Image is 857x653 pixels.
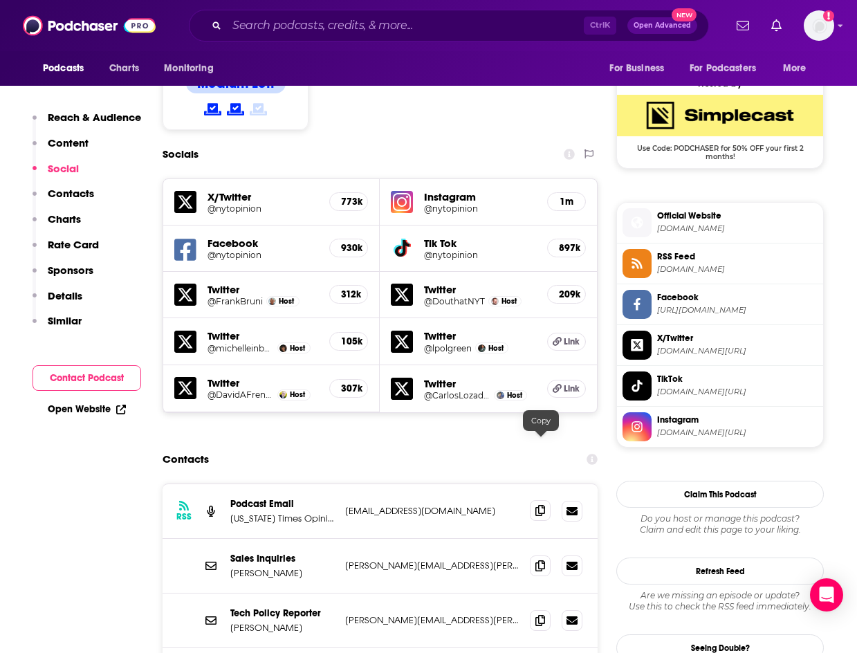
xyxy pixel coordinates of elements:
span: X/Twitter [657,332,818,344]
p: Similar [48,314,82,327]
h5: Twitter [424,377,535,390]
p: Sales Inquiries [230,553,334,564]
h5: Twitter [208,329,318,342]
h5: 209k [559,288,574,300]
a: @nytopinion [424,250,535,260]
input: Search podcasts, credits, & more... [227,15,584,37]
p: [PERSON_NAME] [230,567,334,579]
button: Rate Card [33,238,99,264]
span: Host [488,344,504,353]
h5: Twitter [208,376,318,389]
button: Contact Podcast [33,365,141,391]
h5: @nytopinion [208,250,318,260]
span: Open Advanced [634,22,691,29]
button: Show profile menu [804,10,834,41]
h5: @FrankBruni [208,296,263,306]
button: open menu [154,55,231,82]
a: Facebook[URL][DOMAIN_NAME] [623,290,818,319]
a: X/Twitter[DOMAIN_NAME][URL] [623,331,818,360]
a: @nytopinion [424,203,535,214]
span: New [672,8,697,21]
button: open menu [681,55,776,82]
h5: 930k [341,242,356,254]
h5: Instagram [424,190,535,203]
span: Host [290,344,305,353]
h2: Socials [163,141,199,167]
span: Host [279,297,294,306]
button: Contacts [33,187,94,212]
button: Content [33,136,89,162]
p: Charts [48,212,81,226]
button: open menu [773,55,824,82]
p: Rate Card [48,238,99,251]
h2: Contacts [163,446,209,472]
p: Podcast Email [230,498,334,510]
span: Charts [109,59,139,78]
h5: 105k [341,335,356,347]
span: Logged in as GregKubie [804,10,834,41]
p: Contacts [48,187,94,200]
span: More [783,59,807,78]
span: https://www.facebook.com/nytopinion [657,305,818,315]
span: Ctrl K [584,17,616,35]
p: [EMAIL_ADDRESS][DOMAIN_NAME] [345,505,519,517]
h5: 312k [341,288,356,300]
span: tiktok.com/@nytopinion [657,387,818,397]
a: Official Website[DOMAIN_NAME] [623,208,818,237]
a: @nytopinion [208,203,318,214]
img: Michelle Goldberg [279,344,287,352]
a: Charts [100,55,147,82]
img: Carlos Lozada [497,392,504,399]
button: Claim This Podcast [616,481,824,508]
div: Copy [523,410,559,431]
a: TikTok[DOMAIN_NAME][URL] [623,371,818,401]
h5: 897k [559,242,574,254]
span: For Podcasters [690,59,756,78]
p: [PERSON_NAME][EMAIL_ADDRESS][PERSON_NAME][DOMAIN_NAME] [345,614,519,626]
p: [PERSON_NAME] [230,622,334,634]
img: SimpleCast Deal: Use Code: PODCHASER for 50% OFF your first 2 months! [617,95,823,136]
span: RSS Feed [657,250,818,263]
h5: 773k [341,196,356,208]
span: Podcasts [43,59,84,78]
a: Instagram[DOMAIN_NAME][URL] [623,412,818,441]
div: Claim and edit this page to your liking. [616,513,824,535]
span: feeds.simplecast.com [657,264,818,275]
img: Lydia Polgreen [478,344,486,352]
span: twitter.com/nytopinion [657,346,818,356]
p: Tech Policy Reporter [230,607,334,619]
img: User Profile [804,10,834,41]
h5: Twitter [424,329,535,342]
button: Social [33,162,79,187]
span: Do you host or manage this podcast? [616,513,824,524]
h3: RSS [176,511,192,522]
svg: Add a profile image [823,10,834,21]
div: Search podcasts, credits, & more... [189,10,709,42]
img: David French [279,391,287,398]
button: open menu [33,55,102,82]
a: @michelleinbklyn [208,343,274,353]
img: iconImage [391,191,413,213]
span: For Business [609,59,664,78]
img: Frank Bruni [268,297,276,305]
h5: Tik Tok [424,237,535,250]
p: Details [48,289,82,302]
span: nytimes.com [657,223,818,234]
a: @lpolgreen [424,343,472,353]
button: open menu [600,55,681,82]
span: TikTok [657,373,818,385]
h5: 307k [341,383,356,394]
button: Reach & Audience [33,111,141,136]
button: Charts [33,212,81,238]
p: Content [48,136,89,149]
a: SimpleCast Deal: Use Code: PODCHASER for 50% OFF your first 2 months! [617,95,823,160]
img: Podchaser - Follow, Share and Rate Podcasts [23,12,156,39]
a: @CarlosLozadaWP [424,390,490,401]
